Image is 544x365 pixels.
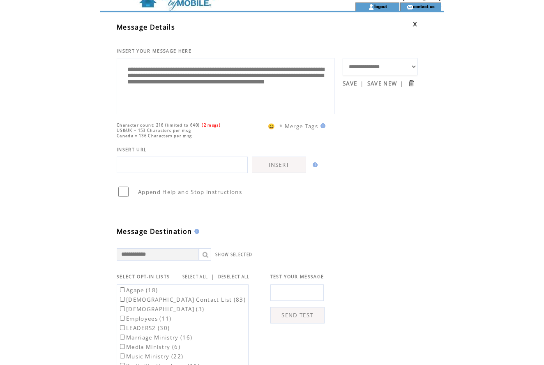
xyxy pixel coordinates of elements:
[182,274,208,280] a: SELECT ALL
[118,286,158,294] label: Agape (18)
[368,4,374,10] img: account_icon.gif
[120,344,125,349] input: Media Ministry (6)
[120,297,125,302] input: [DEMOGRAPHIC_DATA] Contact List (83)
[310,162,318,167] img: help.gif
[192,229,199,234] img: help.gif
[118,305,204,313] label: [DEMOGRAPHIC_DATA] (3)
[117,128,191,133] span: US&UK = 153 Characters per msg
[120,325,125,330] input: LEADERS2 (30)
[118,296,246,303] label: [DEMOGRAPHIC_DATA] Contact List (83)
[118,353,183,360] label: Music Ministry (22)
[407,4,413,10] img: contact_us_icon.gif
[211,273,214,280] span: |
[252,157,306,173] a: INSERT
[120,353,125,358] input: Music Ministry (22)
[407,79,415,87] input: Submit
[117,122,200,128] span: Character count: 216 (limited to 640)
[117,147,147,152] span: INSERT URL
[400,80,403,87] span: |
[118,343,180,351] label: Media Ministry (6)
[118,324,170,332] label: LEADERS2 (30)
[270,274,324,280] span: TEST YOUR MESSAGE
[374,4,387,9] a: logout
[120,335,125,340] input: Marriage Ministry (16)
[117,227,192,236] span: Message Destination
[268,122,275,130] span: 😀
[120,316,125,321] input: Employees (11)
[343,80,357,87] a: SAVE
[117,48,191,54] span: INSERT YOUR MESSAGE HERE
[360,80,364,87] span: |
[120,287,125,292] input: Agape (18)
[117,23,175,32] span: Message Details
[270,307,325,323] a: SEND TEST
[118,315,172,322] label: Employees (11)
[367,80,397,87] a: SAVE NEW
[279,122,318,130] span: * Merge Tags
[118,334,192,341] label: Marriage Ministry (16)
[318,123,325,128] img: help.gif
[117,274,170,280] span: SELECT OPT-IN LISTS
[202,122,221,128] span: (2 msgs)
[117,133,192,139] span: Canada = 136 Characters per msg
[413,4,435,9] a: contact us
[120,306,125,311] input: [DEMOGRAPHIC_DATA] (3)
[138,188,242,196] span: Append Help and Stop instructions
[218,274,250,280] a: DESELECT ALL
[215,252,252,257] a: SHOW SELECTED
